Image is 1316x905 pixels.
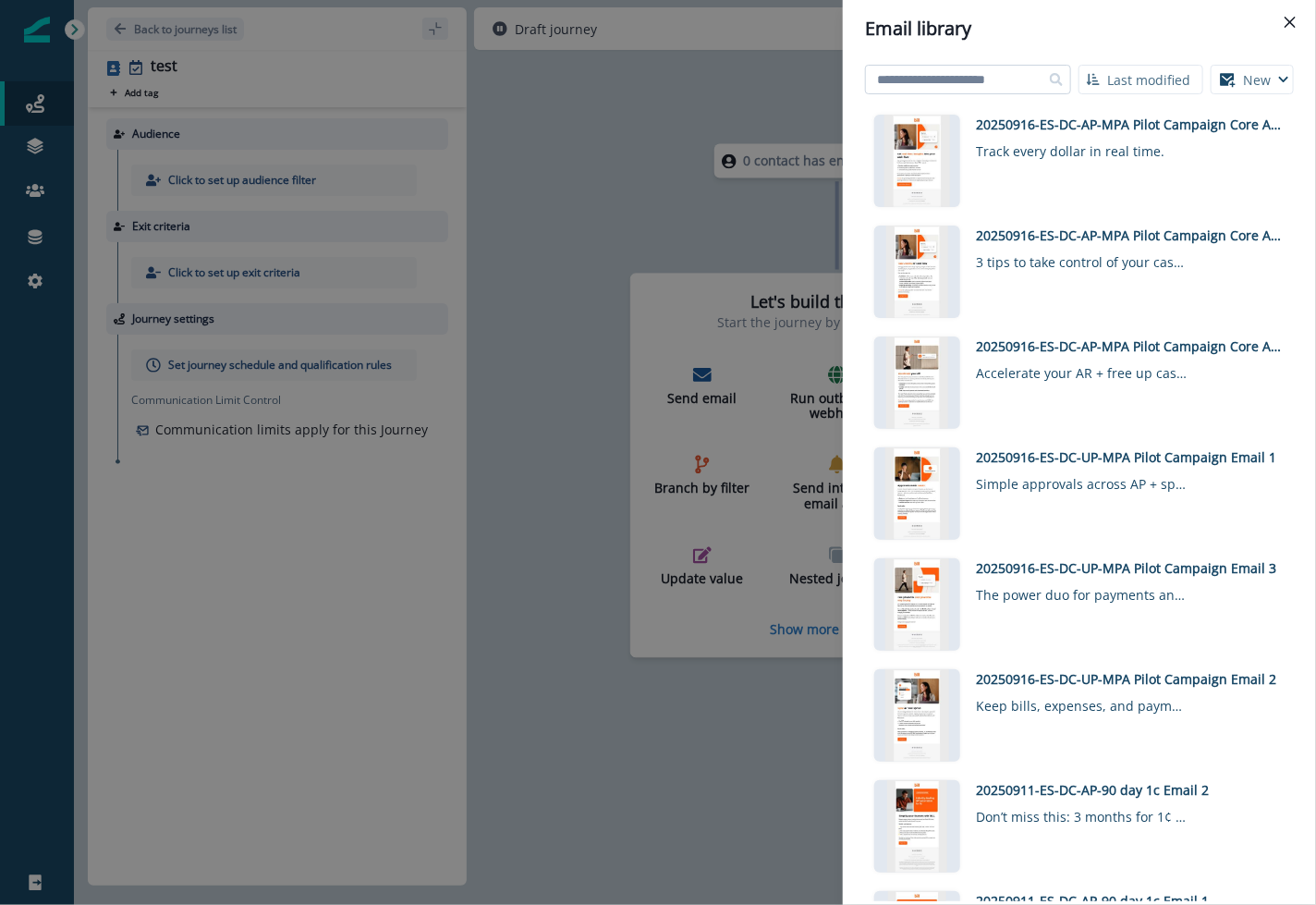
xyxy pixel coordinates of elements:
div: 20250916-ES-DC-UP-MPA Pilot Campaign Email 2 [976,669,1281,689]
button: New [1211,65,1294,94]
div: 20250916-ES-DC-UP-MPA Pilot Campaign Email 3 [976,558,1281,578]
div: 20250916-ES-DC-UP-MPA Pilot Campaign Email 1 [976,447,1281,467]
div: 20250916-ES-DC-AP-MPA Pilot Campaign Core AP and Payments Email 2 [976,336,1281,356]
div: Track every dollar in real time. [976,134,1188,161]
div: Simple approvals across AP + spend. Start now. [976,467,1188,494]
div: 3 tips to take control of your cash flow in BILL [976,245,1188,272]
button: Close [1275,7,1305,37]
div: Accelerate your AR + free up cash flow [DATE] [976,356,1188,383]
button: Last modified [1078,65,1203,94]
div: Email library [865,15,1294,43]
div: 20250916-ES-DC-AP-MPA Pilot Campaign Core AP and Payments Email 3 [976,115,1281,134]
div: 20250916-ES-DC-AP-MPA Pilot Campaign Core AP and Payments Email 1 [976,226,1281,245]
div: Don’t miss this: 3 months for 1¢ ✨ [976,800,1188,826]
div: Keep bills, expenses, and payments in sync now [976,689,1188,715]
div: The power duo for payments and rewards [976,578,1188,605]
div: 20250911-ES-DC-AP-90 day 1c Email 2 [976,780,1281,800]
